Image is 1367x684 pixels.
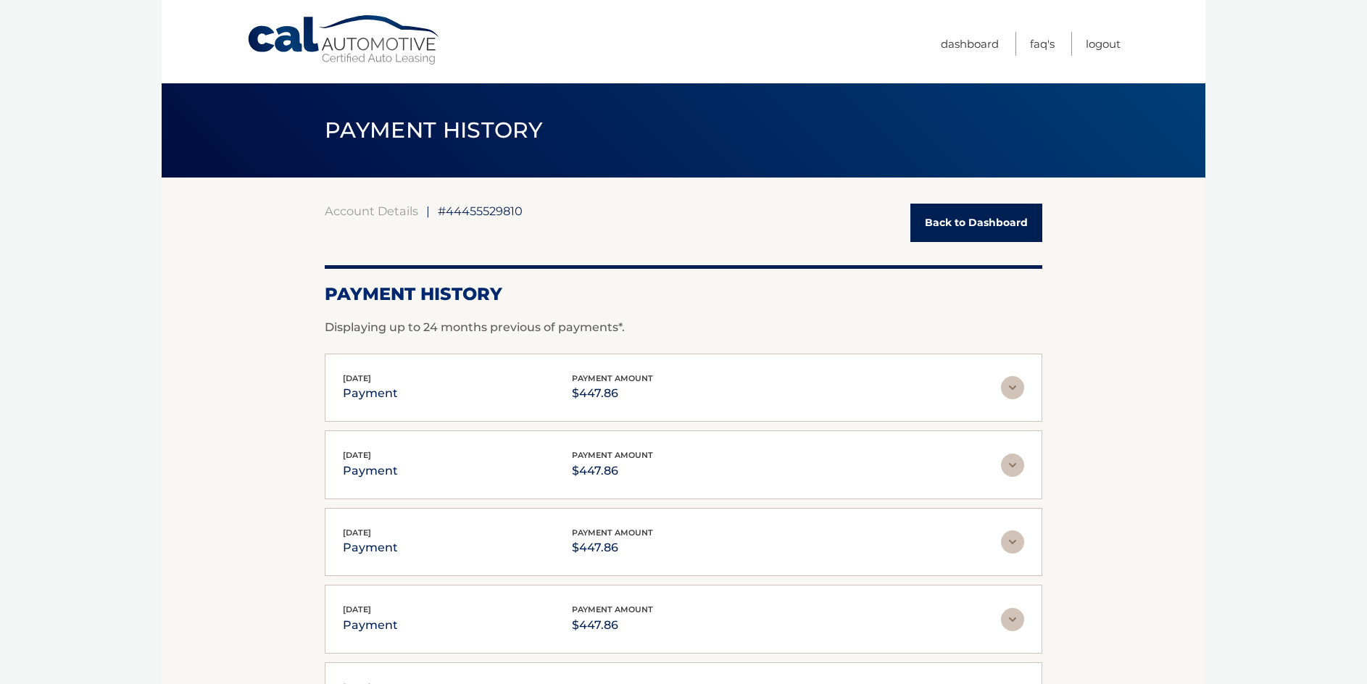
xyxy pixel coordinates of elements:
p: Displaying up to 24 months previous of payments*. [325,319,1042,336]
a: Cal Automotive [246,14,442,66]
p: payment [343,383,398,404]
img: accordion-rest.svg [1001,530,1024,554]
span: [DATE] [343,373,371,383]
p: $447.86 [572,615,653,635]
span: [DATE] [343,604,371,614]
p: payment [343,461,398,481]
h2: Payment History [325,283,1042,305]
img: accordion-rest.svg [1001,376,1024,399]
p: $447.86 [572,383,653,404]
span: payment amount [572,373,653,383]
span: [DATE] [343,527,371,538]
span: payment amount [572,527,653,538]
a: Dashboard [941,32,999,56]
p: $447.86 [572,461,653,481]
span: [DATE] [343,450,371,460]
p: payment [343,615,398,635]
span: | [426,204,430,218]
a: Back to Dashboard [910,204,1042,242]
a: FAQ's [1030,32,1055,56]
img: accordion-rest.svg [1001,454,1024,477]
a: Account Details [325,204,418,218]
a: Logout [1086,32,1121,56]
p: payment [343,538,398,558]
img: accordion-rest.svg [1001,608,1024,631]
span: PAYMENT HISTORY [325,117,543,143]
span: payment amount [572,604,653,614]
span: payment amount [572,450,653,460]
p: $447.86 [572,538,653,558]
span: #44455529810 [438,204,523,218]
